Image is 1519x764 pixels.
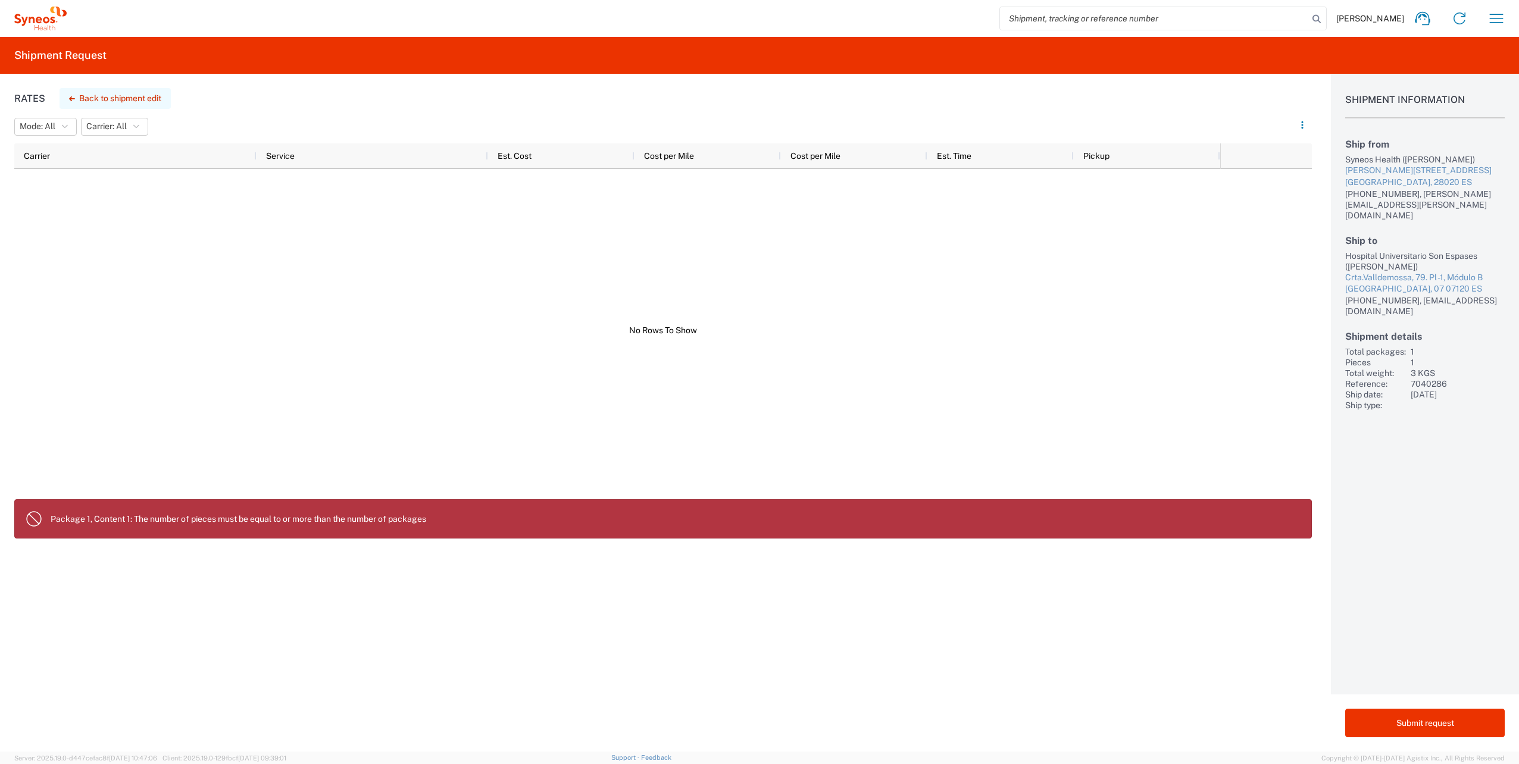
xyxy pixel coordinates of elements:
[1411,378,1505,389] div: 7040286
[1345,331,1505,342] h2: Shipment details
[1345,283,1505,295] div: [GEOGRAPHIC_DATA], 07 07120 ES
[1345,389,1406,400] div: Ship date:
[1411,368,1505,378] div: 3 KGS
[1345,378,1406,389] div: Reference:
[14,48,107,62] h2: Shipment Request
[1411,389,1505,400] div: [DATE]
[1345,709,1505,737] button: Submit request
[14,93,45,104] h1: Rates
[611,754,641,761] a: Support
[644,151,694,161] span: Cost per Mile
[1345,251,1505,272] div: Hospital Universitario Son Espases ([PERSON_NAME])
[1345,154,1505,165] div: Syneos Health ([PERSON_NAME])
[1345,189,1505,221] div: [PHONE_NUMBER], [PERSON_NAME][EMAIL_ADDRESS][PERSON_NAME][DOMAIN_NAME]
[1336,13,1404,24] span: [PERSON_NAME]
[266,151,295,161] span: Service
[1345,165,1505,188] a: [PERSON_NAME][STREET_ADDRESS][GEOGRAPHIC_DATA], 28020 ES
[1345,357,1406,368] div: Pieces
[60,88,171,109] button: Back to shipment edit
[1345,272,1505,284] div: Crta.Valldemossa, 79. Pl -1, Módulo B
[24,151,50,161] span: Carrier
[1345,368,1406,378] div: Total weight:
[14,754,157,762] span: Server: 2025.19.0-d447cefac8f
[1345,272,1505,295] a: Crta.Valldemossa, 79. Pl -1, Módulo B[GEOGRAPHIC_DATA], 07 07120 ES
[1345,165,1505,177] div: [PERSON_NAME][STREET_ADDRESS]
[86,121,127,132] span: Carrier: All
[238,754,286,762] span: [DATE] 09:39:01
[1345,177,1505,189] div: [GEOGRAPHIC_DATA], 28020 ES
[641,754,671,761] a: Feedback
[1345,295,1505,317] div: [PHONE_NUMBER], [EMAIL_ADDRESS][DOMAIN_NAME]
[1345,94,1505,118] h1: Shipment Information
[1321,753,1505,763] span: Copyright © [DATE]-[DATE] Agistix Inc., All Rights Reserved
[1345,139,1505,150] h2: Ship from
[1345,235,1505,246] h2: Ship to
[1411,346,1505,357] div: 1
[1345,346,1406,357] div: Total packages:
[20,121,55,132] span: Mode: All
[790,151,840,161] span: Cost per Mile
[51,513,1302,524] p: Package 1, Content 1: The number of pieces must be equal to or more than the number of packages
[1345,400,1406,411] div: Ship type:
[109,754,157,762] span: [DATE] 10:47:06
[162,754,286,762] span: Client: 2025.19.0-129fbcf
[1411,357,1505,368] div: 1
[937,151,971,161] span: Est. Time
[81,118,148,136] button: Carrier: All
[1000,7,1308,30] input: Shipment, tracking or reference number
[1083,151,1109,161] span: Pickup
[498,151,532,161] span: Est. Cost
[14,118,77,136] button: Mode: All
